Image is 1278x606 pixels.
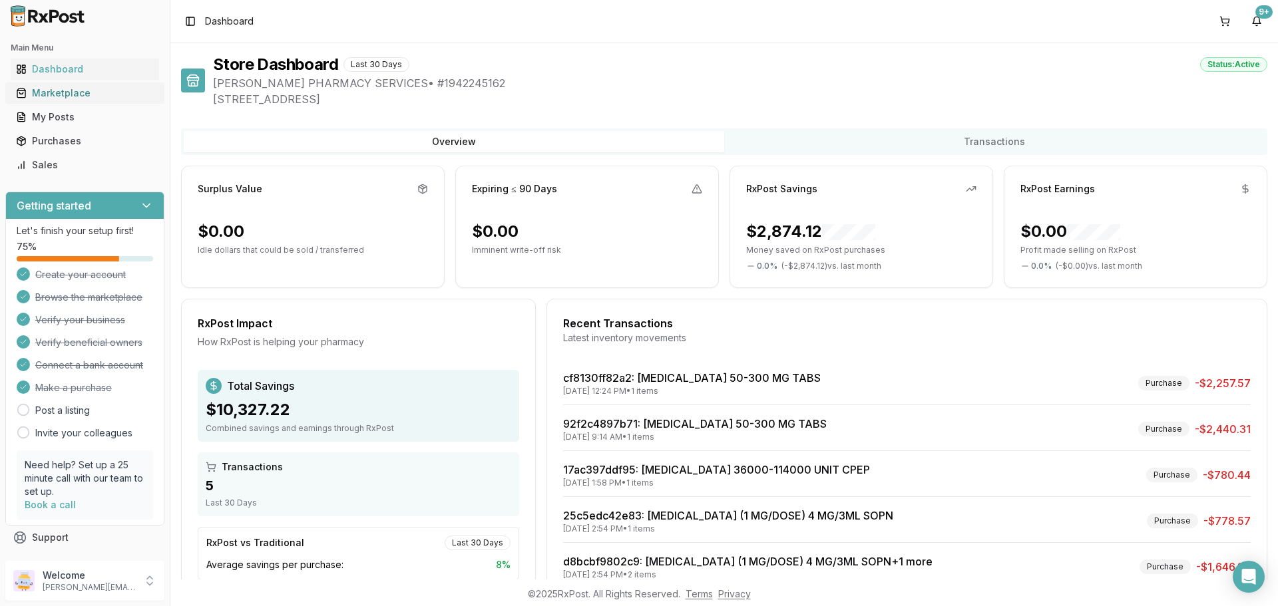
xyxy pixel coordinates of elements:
span: Total Savings [227,378,294,394]
button: Dashboard [5,59,164,80]
button: My Posts [5,106,164,128]
div: 5 [206,476,511,495]
span: Make a purchase [35,381,112,394]
div: 9+ [1255,5,1273,19]
p: Imminent write-off risk [472,245,702,255]
div: Sales [16,158,154,172]
div: $10,327.22 [206,399,511,420]
span: -$780.44 [1203,467,1251,483]
div: Expiring ≤ 90 Days [472,182,557,196]
button: Support [5,526,164,549]
a: Post a listing [35,404,90,417]
div: RxPost Savings [746,182,817,196]
a: Purchases [11,129,159,153]
button: Feedback [5,549,164,573]
a: Book a call [25,499,76,510]
span: -$2,257.57 [1195,375,1251,391]
span: [PERSON_NAME] PHARMACY SERVICES • # 1942245162 [213,75,1267,91]
div: [DATE] 2:54 PM • 1 items [563,524,893,534]
span: 8 % [496,558,511,571]
div: RxPost Earnings [1020,182,1095,196]
a: Privacy [718,588,751,599]
button: Sales [5,154,164,176]
span: Average savings per purchase: [206,558,343,571]
div: Purchases [16,134,154,148]
div: Recent Transactions [563,315,1251,331]
button: Marketplace [5,82,164,104]
a: 92f2c4897b71: [MEDICAL_DATA] 50-300 MG TABS [563,417,827,430]
div: Last 30 Days [206,498,511,508]
div: Status: Active [1200,57,1267,72]
span: 75 % [17,240,37,253]
span: ( - $2,874.12 ) vs. last month [781,261,881,271]
div: Latest inventory movements [563,331,1251,345]
button: 9+ [1246,11,1267,32]
a: Marketplace [11,81,159,105]
div: [DATE] 9:14 AM • 1 items [563,432,827,442]
a: Invite your colleagues [35,426,132,440]
div: Surplus Value [198,182,262,196]
span: Verify beneficial owners [35,336,142,349]
a: 25c5edc42e83: [MEDICAL_DATA] (1 MG/DOSE) 4 MG/3ML SOPN [563,509,893,522]
div: RxPost Impact [198,315,519,331]
span: Create your account [35,268,126,281]
p: [PERSON_NAME][EMAIL_ADDRESS][DOMAIN_NAME] [43,582,135,593]
button: Overview [184,131,724,152]
span: -$1,646.34 [1196,559,1251,575]
span: Verify your business [35,313,125,327]
a: Sales [11,153,159,177]
div: Marketplace [16,86,154,100]
h1: Store Dashboard [213,54,338,75]
div: Last 30 Days [445,535,511,550]
div: How RxPost is helping your pharmacy [198,335,519,349]
span: Transactions [222,460,283,474]
div: Purchase [1146,468,1197,482]
a: Dashboard [11,57,159,81]
div: $2,874.12 [746,221,875,242]
span: -$2,440.31 [1195,421,1251,437]
a: My Posts [11,105,159,129]
span: Connect a bank account [35,359,143,372]
h2: Main Menu [11,43,159,53]
div: $0.00 [472,221,519,242]
p: Money saved on RxPost purchases [746,245,976,255]
p: Need help? Set up a 25 minute call with our team to set up. [25,458,145,498]
span: Dashboard [205,15,254,28]
h3: Getting started [17,198,91,214]
div: Purchase [1140,559,1191,574]
img: User avatar [13,570,35,591]
button: Transactions [724,131,1265,152]
p: Welcome [43,569,135,582]
img: RxPost Logo [5,5,91,27]
p: Idle dollars that could be sold / transferred [198,245,428,255]
a: Terms [686,588,713,599]
span: Browse the marketplace [35,291,142,304]
span: ( - $0.00 ) vs. last month [1056,261,1142,271]
div: [DATE] 2:54 PM • 2 items [563,569,933,580]
p: Let's finish your setup first! [17,224,153,237]
span: Feedback [32,555,77,568]
div: $0.00 [198,221,244,242]
div: [DATE] 1:58 PM • 1 items [563,478,870,488]
a: 17ac397ddf95: [MEDICAL_DATA] 36000-114000 UNIT CPEP [563,463,870,476]
span: 0.0 % [757,261,777,271]
div: $0.00 [1020,221,1120,242]
span: 0.0 % [1031,261,1052,271]
div: Purchase [1138,376,1189,390]
div: My Posts [16,110,154,124]
div: Purchase [1147,514,1198,528]
p: Profit made selling on RxPost [1020,245,1251,255]
a: cf8130ff82a2: [MEDICAL_DATA] 50-300 MG TABS [563,371,821,384]
button: Purchases [5,130,164,152]
div: Open Intercom Messenger [1233,561,1265,593]
span: -$778.57 [1203,513,1251,529]
div: Last 30 Days [343,57,409,72]
div: Dashboard [16,63,154,76]
div: Purchase [1138,422,1189,436]
div: Combined savings and earnings through RxPost [206,423,511,434]
div: [DATE] 12:24 PM • 1 items [563,386,821,396]
nav: breadcrumb [205,15,254,28]
div: RxPost vs Traditional [206,536,304,549]
a: d8bcbf9802c9: [MEDICAL_DATA] (1 MG/DOSE) 4 MG/3ML SOPN+1 more [563,555,933,568]
span: [STREET_ADDRESS] [213,91,1267,107]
